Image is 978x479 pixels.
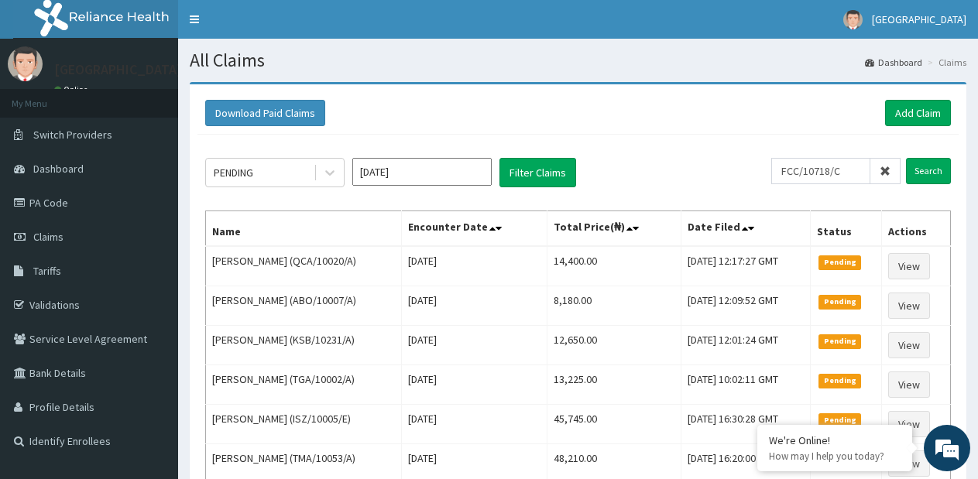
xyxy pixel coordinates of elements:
p: [GEOGRAPHIC_DATA] [54,63,182,77]
button: Download Paid Claims [205,100,325,126]
td: 13,225.00 [547,365,681,405]
a: Online [54,84,91,95]
span: Pending [818,374,861,388]
input: Select Month and Year [352,158,492,186]
td: [DATE] [402,365,547,405]
td: [PERSON_NAME] (KSB/10231/A) [206,326,402,365]
a: View [888,371,930,398]
img: User Image [8,46,43,81]
td: [PERSON_NAME] (QCA/10020/A) [206,246,402,286]
p: How may I help you today? [769,450,901,463]
td: [PERSON_NAME] (ISZ/10005/E) [206,405,402,444]
img: User Image [843,10,863,29]
th: Status [811,211,882,247]
span: Switch Providers [33,128,112,142]
span: Pending [818,334,861,348]
span: Tariffs [33,264,61,278]
td: 8,180.00 [547,286,681,326]
span: Pending [818,295,861,309]
th: Total Price(₦) [547,211,681,247]
div: We're Online! [769,433,901,447]
a: View [888,332,930,358]
td: [DATE] [402,326,547,365]
input: Search by HMO ID [771,158,870,184]
span: Dashboard [33,162,84,176]
th: Name [206,211,402,247]
td: [DATE] [402,246,547,286]
td: [DATE] 12:17:27 GMT [681,246,811,286]
div: PENDING [214,165,253,180]
a: Dashboard [865,56,922,69]
span: [GEOGRAPHIC_DATA] [872,12,966,26]
span: Pending [818,255,861,269]
td: [DATE] 10:02:11 GMT [681,365,811,405]
td: [PERSON_NAME] (TGA/10002/A) [206,365,402,405]
th: Date Filed [681,211,811,247]
td: [DATE] [402,286,547,326]
a: View [888,253,930,279]
button: Filter Claims [499,158,576,187]
td: 45,745.00 [547,405,681,444]
td: 12,650.00 [547,326,681,365]
th: Actions [882,211,951,247]
th: Encounter Date [402,211,547,247]
td: [DATE] 12:01:24 GMT [681,326,811,365]
li: Claims [924,56,966,69]
span: Pending [818,413,861,427]
input: Search [906,158,951,184]
td: [DATE] 12:09:52 GMT [681,286,811,326]
td: [DATE] [402,405,547,444]
a: View [888,293,930,319]
td: [PERSON_NAME] (ABO/10007/A) [206,286,402,326]
td: [DATE] 16:30:28 GMT [681,405,811,444]
a: Add Claim [885,100,951,126]
span: Claims [33,230,63,244]
a: View [888,411,930,437]
h1: All Claims [190,50,966,70]
td: 14,400.00 [547,246,681,286]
